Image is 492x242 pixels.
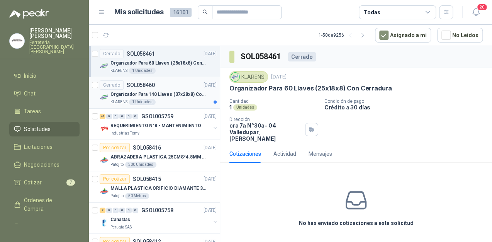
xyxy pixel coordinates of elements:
[106,208,112,213] div: 0
[10,34,24,48] img: Company Logo
[100,124,109,133] img: Company Logo
[24,72,36,80] span: Inicio
[299,219,414,227] h3: No has enviado cotizaciones a esta solicitud
[100,80,124,90] div: Cerrado
[133,145,161,150] p: SOL058416
[288,52,316,61] div: Cerrado
[204,207,217,214] p: [DATE]
[89,46,220,77] a: CerradoSOL058461[DATE] Company LogoOrganizador Para 60 Llaves (25x18x8) Con CerraduraKLARENS1 Uni...
[132,208,138,213] div: 0
[89,171,220,203] a: Por cotizarSOL058415[DATE] Company LogoMALLA PLASTICA ORIFICIO DIAMANTE 3MMPatojito50 Metros
[24,178,42,187] span: Cotizar
[375,28,431,43] button: Asignado a mi
[24,89,36,98] span: Chat
[113,114,119,119] div: 0
[229,84,392,92] p: Organizador Para 60 Llaves (25x18x8) Con Cerradura
[319,29,369,41] div: 1 - 50 de 9256
[24,143,53,151] span: Licitaciones
[127,51,155,56] p: SOL058461
[119,208,125,213] div: 0
[110,193,124,199] p: Patojito
[24,196,72,213] span: Órdenes de Compra
[229,122,302,142] p: cra 7a N°30a- 04 Valledupar , [PERSON_NAME]
[9,9,49,19] img: Logo peakr
[125,193,149,199] div: 50 Metros
[364,8,380,17] div: Todas
[106,114,112,119] div: 0
[110,224,132,230] p: Perugia SAS
[66,179,75,186] span: 7
[9,122,80,136] a: Solicitudes
[110,68,127,74] p: KLARENS
[110,153,207,161] p: ABRAZADERA PLASTICA 25CMS*4.8MM NEGRA
[110,162,124,168] p: Patojito
[100,208,105,213] div: 2
[204,50,217,58] p: [DATE]
[133,176,161,182] p: SOL058415
[9,175,80,190] a: Cotizar7
[119,114,125,119] div: 0
[9,68,80,83] a: Inicio
[100,174,130,184] div: Por cotizar
[24,125,51,133] span: Solicitudes
[110,60,207,67] p: Organizador Para 60 Llaves (25x18x8) Con Cerradura
[29,28,80,39] p: [PERSON_NAME] [PERSON_NAME]
[9,86,80,101] a: Chat
[100,187,109,196] img: Company Logo
[324,104,489,111] p: Crédito a 30 días
[241,51,282,63] h3: SOL058461
[125,162,156,168] div: 300 Unidades
[24,160,59,169] span: Negociaciones
[100,61,109,71] img: Company Logo
[9,140,80,154] a: Licitaciones
[229,99,318,104] p: Cantidad
[204,113,217,120] p: [DATE]
[110,130,139,136] p: Industrias Tomy
[113,208,119,213] div: 0
[9,104,80,119] a: Tareas
[100,218,109,227] img: Company Logo
[100,206,218,230] a: 2 0 0 0 0 0 GSOL005758[DATE] Company LogoCanastasPerugia SAS
[324,99,489,104] p: Condición de pago
[233,104,257,111] div: Unidades
[100,114,105,119] div: 41
[271,73,287,81] p: [DATE]
[110,99,127,105] p: KLARENS
[89,140,220,171] a: Por cotizarSOL058416[DATE] Company LogoABRAZADERA PLASTICA 25CMS*4.8MM NEGRAPatojito300 Unidades
[9,219,80,234] a: Remisiones
[126,208,132,213] div: 0
[24,107,41,116] span: Tareas
[100,49,124,58] div: Cerrado
[204,144,217,152] p: [DATE]
[229,71,268,83] div: KLARENS
[231,73,239,81] img: Company Logo
[477,3,487,11] span: 20
[9,193,80,216] a: Órdenes de Compra
[202,9,208,15] span: search
[114,7,164,18] h1: Mis solicitudes
[132,114,138,119] div: 0
[204,82,217,89] p: [DATE]
[110,91,207,98] p: Organizador Para 140 Llaves (37x28x8) Con Cerradura
[309,150,332,158] div: Mensajes
[100,93,109,102] img: Company Logo
[24,222,53,231] span: Remisiones
[170,8,192,17] span: 16101
[229,150,261,158] div: Cotizaciones
[141,208,173,213] p: GSOL005758
[204,176,217,183] p: [DATE]
[229,117,302,122] p: Dirección
[100,112,218,136] a: 41 0 0 0 0 0 GSOL005759[DATE] Company LogoREQUERIMIENTO N°8 - MANTENIMIENTOIndustrias Tomy
[127,82,155,88] p: SOL058460
[110,122,201,130] p: REQUERIMIENTO N°8 - MANTENIMIENTO
[126,114,132,119] div: 0
[110,185,207,192] p: MALLA PLASTICA ORIFICIO DIAMANTE 3MM
[469,5,483,19] button: 20
[100,155,109,165] img: Company Logo
[9,157,80,172] a: Negociaciones
[141,114,173,119] p: GSOL005759
[29,40,80,54] p: Ferretería [GEOGRAPHIC_DATA][PERSON_NAME]
[129,99,156,105] div: 1 Unidades
[89,77,220,109] a: CerradoSOL058460[DATE] Company LogoOrganizador Para 140 Llaves (37x28x8) Con CerraduraKLARENS1 Un...
[110,216,130,223] p: Canastas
